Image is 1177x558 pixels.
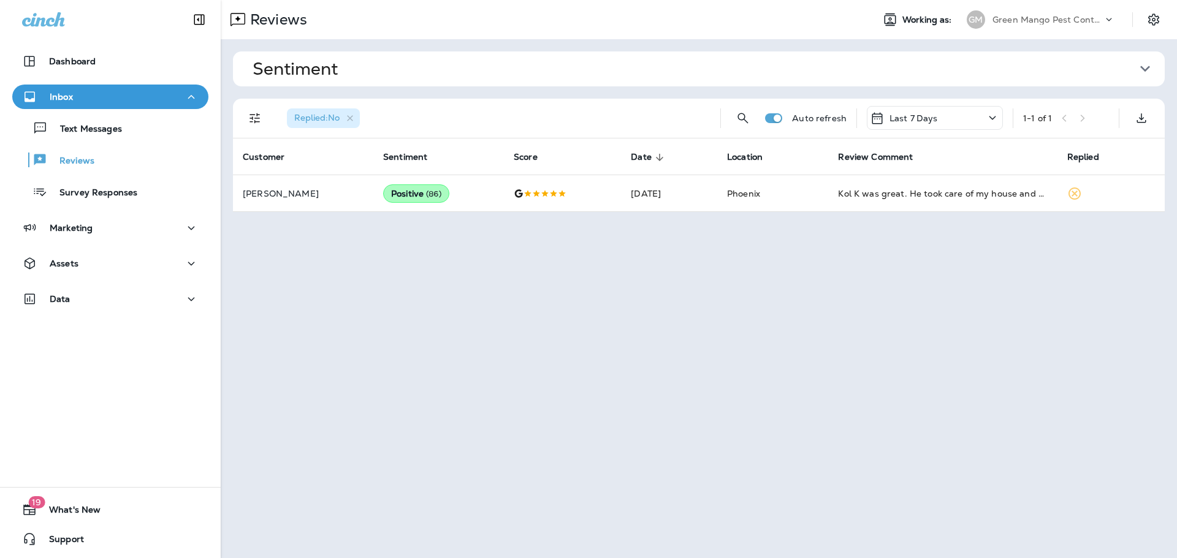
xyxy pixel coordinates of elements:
span: Replied : No [294,112,340,123]
span: Score [514,152,554,163]
span: Location [727,152,779,163]
span: Customer [243,152,300,163]
span: Replied [1067,152,1115,163]
span: What's New [37,505,101,519]
button: Sentiment [243,51,1175,86]
div: Positive [383,184,449,203]
span: Review Comment [838,152,929,163]
p: Inbox [50,92,73,102]
button: Export as CSV [1129,106,1154,130]
div: Kol K was great. He took care of my house and answered my questions (also very personable) [838,187,1047,200]
button: Marketing [12,216,208,240]
span: Sentiment [383,152,443,163]
span: Sentiment [383,152,427,162]
button: 19What's New [12,497,208,522]
span: ( 86 ) [426,189,441,199]
h1: Sentiment [253,59,338,79]
p: Marketing [50,223,93,233]
span: Review Comment [838,152,913,162]
span: Score [514,152,538,162]
button: Settings [1143,9,1165,31]
p: Survey Responses [47,187,137,199]
button: Data [12,287,208,311]
td: [DATE] [621,175,717,212]
div: Replied:No [287,108,360,128]
button: Support [12,527,208,551]
button: Text Messages [12,115,208,141]
p: Last 7 Days [889,113,938,123]
button: Collapse Sidebar [182,7,216,32]
button: Assets [12,251,208,276]
span: Support [37,534,84,549]
div: GM [967,10,985,29]
div: 1 - 1 of 1 [1023,113,1052,123]
button: Survey Responses [12,179,208,205]
p: [PERSON_NAME] [243,189,364,198]
p: Reviews [245,10,307,29]
span: Phoenix [727,188,760,199]
p: Assets [50,258,78,268]
span: Customer [243,152,284,162]
span: Date [631,152,652,162]
p: Dashboard [49,56,96,66]
p: Text Messages [48,124,122,135]
span: 19 [28,496,45,508]
button: Filters [243,106,267,130]
span: Replied [1067,152,1099,162]
button: Dashboard [12,49,208,74]
p: Auto refresh [792,113,847,123]
span: Location [727,152,763,162]
span: Working as: [902,15,954,25]
button: Inbox [12,85,208,109]
p: Reviews [47,156,94,167]
button: Search Reviews [731,106,755,130]
p: Green Mango Pest Control [992,15,1103,25]
p: Data [50,294,70,304]
button: Reviews [12,147,208,173]
span: Date [631,152,668,163]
